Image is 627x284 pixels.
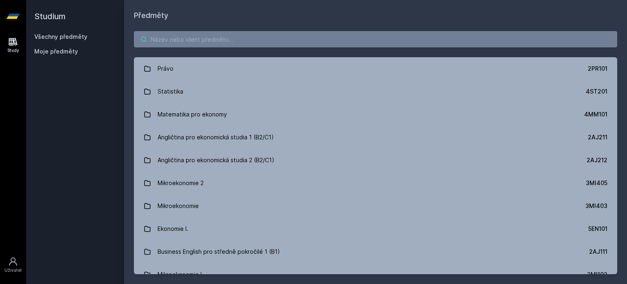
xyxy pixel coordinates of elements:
[158,106,227,123] div: Matematika pro ekonomy
[134,172,617,195] a: Mikroekonomie 2 3MI405
[134,217,617,240] a: Ekonomie I. 5EN101
[158,83,183,100] div: Statistika
[34,33,87,40] a: Všechny předměty
[158,244,280,260] div: Business English pro středně pokročilé 1 (B1)
[7,47,19,54] div: Study
[34,47,78,56] span: Moje předměty
[587,271,607,279] div: 3MI102
[158,152,274,168] div: Angličtina pro ekonomická studia 2 (B2/C1)
[585,202,607,210] div: 3MI403
[158,129,274,145] div: Angličtina pro ekonomická studia 1 (B2/C1)
[158,198,199,214] div: Mikroekonomie
[588,225,607,233] div: 5EN101
[134,103,617,126] a: Matematika pro ekonomy 4MM101
[134,10,617,21] h1: Předměty
[134,195,617,217] a: Mikroekonomie 3MI403
[134,149,617,172] a: Angličtina pro ekonomická studia 2 (B2/C1) 2AJ212
[134,57,617,80] a: Právo 2PR101
[588,133,607,141] div: 2AJ211
[589,248,607,256] div: 2AJ111
[588,65,607,73] div: 2PR101
[584,110,607,119] div: 4MM101
[2,253,24,277] a: Uživatel
[2,33,24,58] a: Study
[134,31,617,47] input: Název nebo ident předmětu…
[158,266,202,283] div: Mikroekonomie I
[586,179,607,187] div: 3MI405
[158,60,173,77] div: Právo
[158,221,188,237] div: Ekonomie I.
[158,175,204,191] div: Mikroekonomie 2
[134,240,617,263] a: Business English pro středně pokročilé 1 (B1) 2AJ111
[586,87,607,96] div: 4ST201
[4,267,22,273] div: Uživatel
[587,156,607,164] div: 2AJ212
[134,80,617,103] a: Statistika 4ST201
[134,126,617,149] a: Angličtina pro ekonomická studia 1 (B2/C1) 2AJ211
